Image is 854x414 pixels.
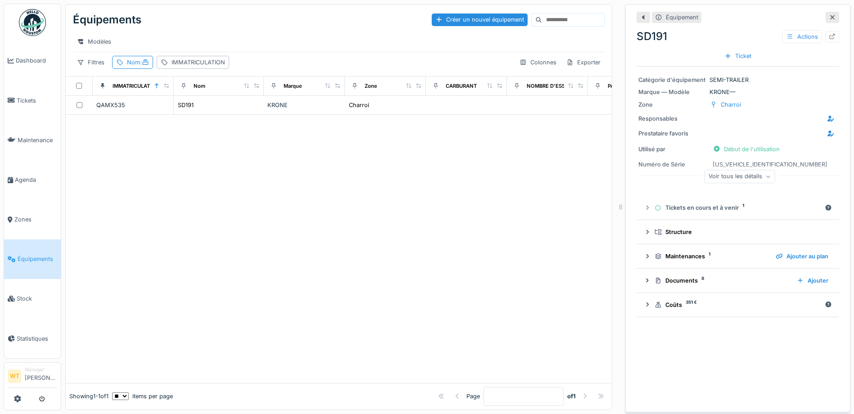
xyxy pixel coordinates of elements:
[640,272,836,289] summary: Documents8Ajouter
[655,301,821,309] div: Coûts
[637,28,839,45] div: SD191
[73,8,141,31] div: Équipements
[267,101,341,109] div: KRONE
[4,279,61,319] a: Stock
[655,203,821,212] div: Tickets en cours et à venir
[446,82,477,90] div: CARBURANT
[655,276,790,285] div: Documents
[638,88,706,96] div: Marque — Modèle
[4,41,61,81] a: Dashboard
[793,274,832,287] div: Ajouter
[638,88,837,96] div: KRONE —
[721,100,741,109] div: Charroi
[666,13,698,22] div: Équipement
[17,96,57,105] span: Tickets
[4,319,61,358] a: Statistiques
[772,250,832,262] div: Ajouter au plan
[14,215,57,224] span: Zones
[640,224,836,240] summary: Structure
[4,239,61,279] a: Équipements
[140,59,149,66] span: :
[25,366,57,386] li: [PERSON_NAME]
[638,114,706,123] div: Responsables
[284,82,302,90] div: Marque
[4,200,61,239] a: Zones
[25,366,57,373] div: Manager
[73,56,108,69] div: Filtres
[527,82,573,90] div: NOMBRE D'ESSIEU
[4,81,61,120] a: Tickets
[17,294,57,303] span: Stock
[349,101,369,109] div: Charroi
[782,30,822,43] div: Actions
[638,129,706,138] div: Prestataire favoris
[4,120,61,160] a: Maintenance
[640,297,836,313] summary: Coûts351 €
[8,369,21,383] li: WT
[638,145,706,153] div: Utilisé par
[365,82,377,90] div: Zone
[4,160,61,199] a: Agenda
[96,101,170,109] div: QAMX535
[17,334,57,343] span: Statistiques
[638,76,706,84] div: Catégorie d'équipement
[127,58,149,67] div: Nom
[562,56,605,69] div: Exporter
[16,56,57,65] span: Dashboard
[515,56,560,69] div: Colonnes
[640,248,836,265] summary: Maintenances1Ajouter au plan
[640,200,836,216] summary: Tickets en cours et à venir1
[73,35,115,48] div: Modèles
[638,100,706,109] div: Zone
[608,82,620,90] div: PAYS
[638,76,837,84] div: SEMI-TRAILER
[19,9,46,36] img: Badge_color-CXgf-gQk.svg
[638,160,706,169] div: Numéro de Série
[113,82,159,90] div: IMMATRICULATION
[178,101,194,109] div: SD191
[466,392,480,400] div: Page
[705,170,775,183] div: Voir tous les détails
[713,160,827,169] div: [US_VEHICLE_IDENTIFICATION_NUMBER]
[18,255,57,263] span: Équipements
[18,136,57,144] span: Maintenance
[69,392,108,400] div: Showing 1 - 1 of 1
[15,175,57,184] span: Agenda
[709,143,783,155] div: Début de l'utilisation
[721,50,755,62] div: Ticket
[194,82,205,90] div: Nom
[112,392,173,400] div: items per page
[567,392,576,400] strong: of 1
[432,13,528,26] div: Créer un nouvel équipement
[655,228,828,236] div: Structure
[655,252,768,261] div: Maintenances
[8,366,57,388] a: WT Manager[PERSON_NAME]
[172,58,225,67] div: IMMATRICULATION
